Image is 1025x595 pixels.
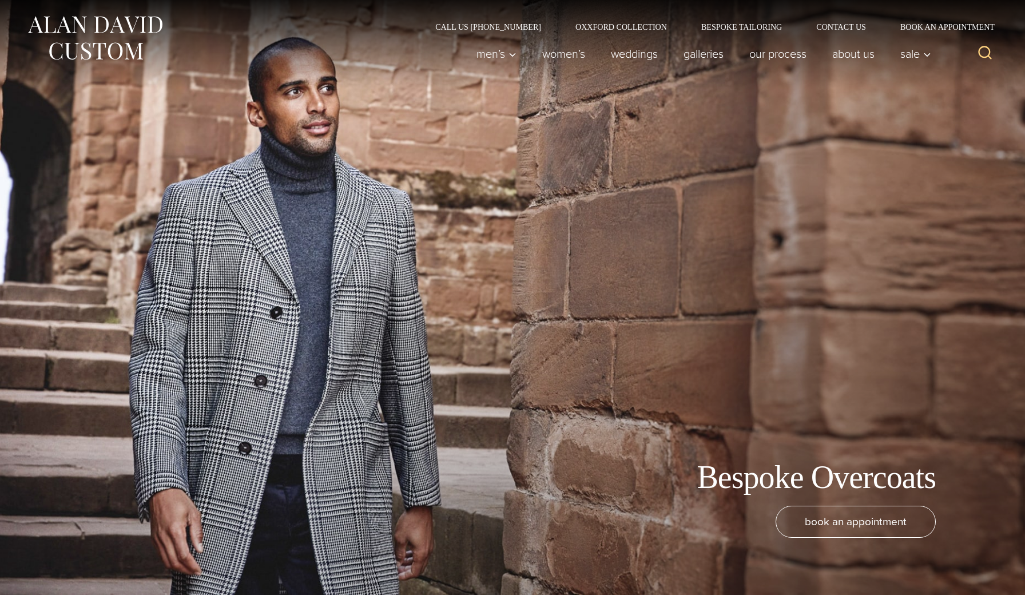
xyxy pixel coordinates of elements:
[900,48,931,59] span: Sale
[684,23,799,31] a: Bespoke Tailoring
[671,42,737,65] a: Galleries
[971,40,999,68] button: View Search Form
[805,513,907,530] span: book an appointment
[476,48,517,59] span: Men’s
[776,506,936,538] a: book an appointment
[799,23,883,31] a: Contact Us
[737,42,820,65] a: Our Process
[598,42,671,65] a: weddings
[464,42,937,65] nav: Primary Navigation
[26,13,164,64] img: Alan David Custom
[697,458,936,497] h1: Bespoke Overcoats
[530,42,598,65] a: Women’s
[418,23,999,31] nav: Secondary Navigation
[883,23,999,31] a: Book an Appointment
[820,42,888,65] a: About Us
[558,23,684,31] a: Oxxford Collection
[418,23,558,31] a: Call Us [PHONE_NUMBER]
